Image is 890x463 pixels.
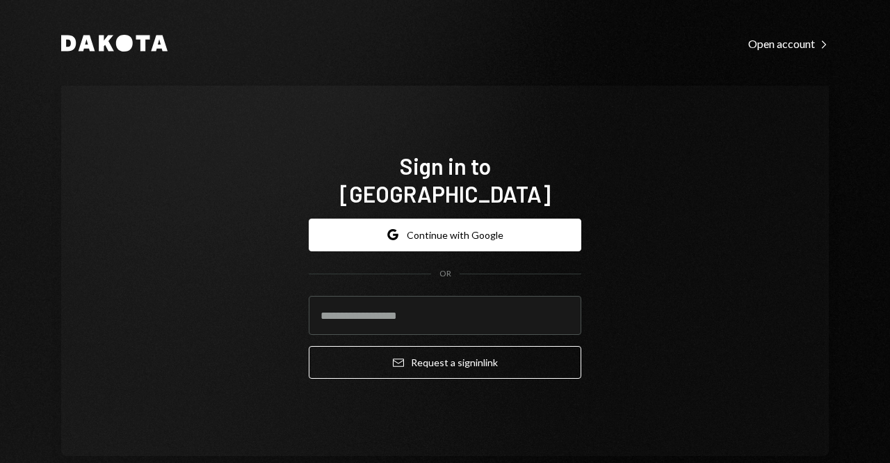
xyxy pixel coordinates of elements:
a: Open account [748,36,829,51]
div: OR [439,268,451,280]
div: Open account [748,37,829,51]
button: Continue with Google [309,219,581,251]
h1: Sign in to [GEOGRAPHIC_DATA] [309,152,581,207]
button: Request a signinlink [309,346,581,379]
